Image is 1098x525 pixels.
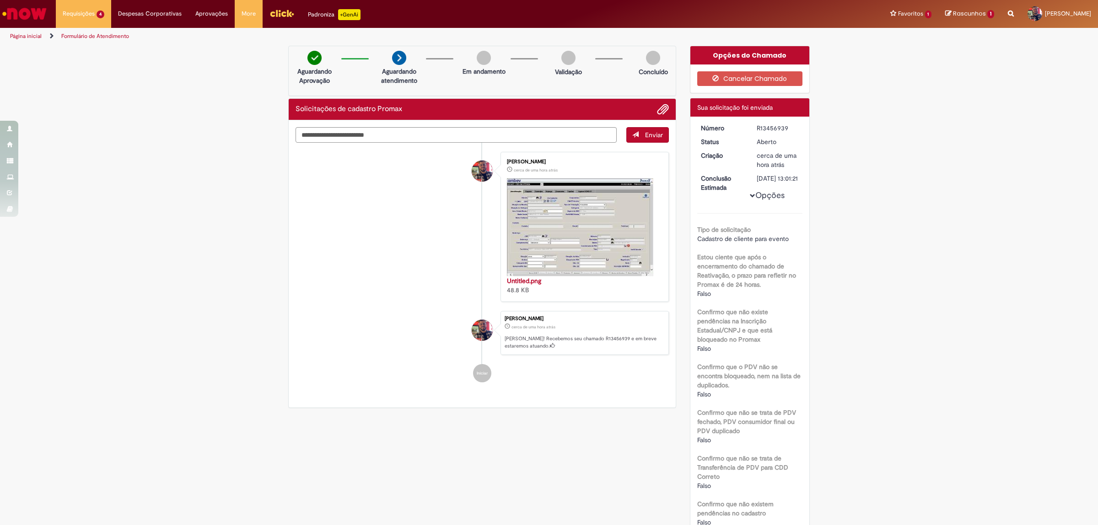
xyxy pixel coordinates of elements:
span: cerca de uma hora atrás [514,167,558,173]
img: ServiceNow [1,5,48,23]
p: Aguardando atendimento [377,67,421,85]
span: Enviar [645,131,663,139]
b: Estou ciente que após o encerramento do chamado de Reativação, o prazo para refletir no Promax é ... [697,253,796,289]
span: Falso [697,390,711,398]
div: Opções do Chamado [690,46,810,64]
span: Aprovações [195,9,228,18]
p: [PERSON_NAME]! Recebemos seu chamado R13456939 e em breve estaremos atuando. [505,335,664,349]
span: [PERSON_NAME] [1045,10,1091,17]
img: img-circle-grey.png [561,51,576,65]
span: Cadastro de cliente para evento [697,235,789,243]
p: +GenAi [338,9,361,20]
button: Adicionar anexos [657,103,669,115]
b: Confirmo que não existe pendências na Inscrição Estadual/CNPJ e que está bloqueado no Promax [697,308,772,343]
div: Aberto [757,137,799,146]
div: [PERSON_NAME] [505,316,664,321]
span: Falso [697,436,711,444]
a: Formulário de Atendimento [61,32,129,40]
a: Rascunhos [945,10,994,18]
li: Rafael Farias Ribeiro De Oliveira [296,311,669,355]
b: Confirmo que não se trata de Transferência de PDV para CDD Correto [697,454,788,481]
span: Despesas Corporativas [118,9,182,18]
b: Confirmo que o PDV não se encontra bloqueado, nem na lista de duplicados. [697,363,801,389]
p: Aguardando Aprovação [292,67,337,85]
img: img-circle-grey.png [477,51,491,65]
p: Concluído [639,67,668,76]
time: 28/08/2025 11:01:11 [511,324,555,330]
span: Favoritos [898,9,923,18]
b: Confirmo que não existem pendências no cadastro [697,500,774,517]
dt: Número [694,123,750,133]
img: arrow-next.png [392,51,406,65]
button: Enviar [626,127,669,143]
span: Falso [697,344,711,353]
div: [DATE] 13:01:21 [757,174,799,183]
h2: Solicitações de cadastro Promax Histórico de tíquete [296,105,402,113]
p: Em andamento [463,67,506,76]
span: 4 [97,11,104,18]
span: 1 [925,11,932,18]
div: Rafael Farias Ribeiro De Oliveira [472,320,493,341]
a: Página inicial [10,32,42,40]
img: click_logo_yellow_360x200.png [269,6,294,20]
span: Falso [697,482,711,490]
time: 28/08/2025 11:00:14 [514,167,558,173]
span: Sua solicitação foi enviada [697,103,773,112]
p: Validação [555,67,582,76]
img: check-circle-green.png [307,51,322,65]
img: img-circle-grey.png [646,51,660,65]
div: Padroniza [308,9,361,20]
b: Confirmo que não se trata de PDV fechado, PDV consumidor final ou PDV duplicado [697,408,796,435]
span: Rascunhos [953,9,986,18]
textarea: Digite sua mensagem aqui... [296,127,617,143]
span: cerca de uma hora atrás [511,324,555,330]
span: cerca de uma hora atrás [757,151,797,169]
time: 28/08/2025 11:01:11 [757,151,797,169]
div: 28/08/2025 11:01:11 [757,151,799,169]
dt: Conclusão Estimada [694,174,750,192]
span: Falso [697,289,711,298]
div: Rafael Farias Ribeiro De Oliveira [472,161,493,182]
span: 1 [987,10,994,18]
button: Cancelar Chamado [697,71,803,86]
ul: Histórico de tíquete [296,143,669,391]
dt: Status [694,137,750,146]
div: [PERSON_NAME] [507,159,659,165]
a: Untitled.png [507,277,541,285]
div: 48.8 KB [507,276,659,295]
span: More [242,9,256,18]
div: R13456939 [757,123,799,133]
span: Requisições [63,9,95,18]
b: Tipo de solicitação [697,225,751,234]
dt: Criação [694,151,750,160]
ul: Trilhas de página [7,28,725,45]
